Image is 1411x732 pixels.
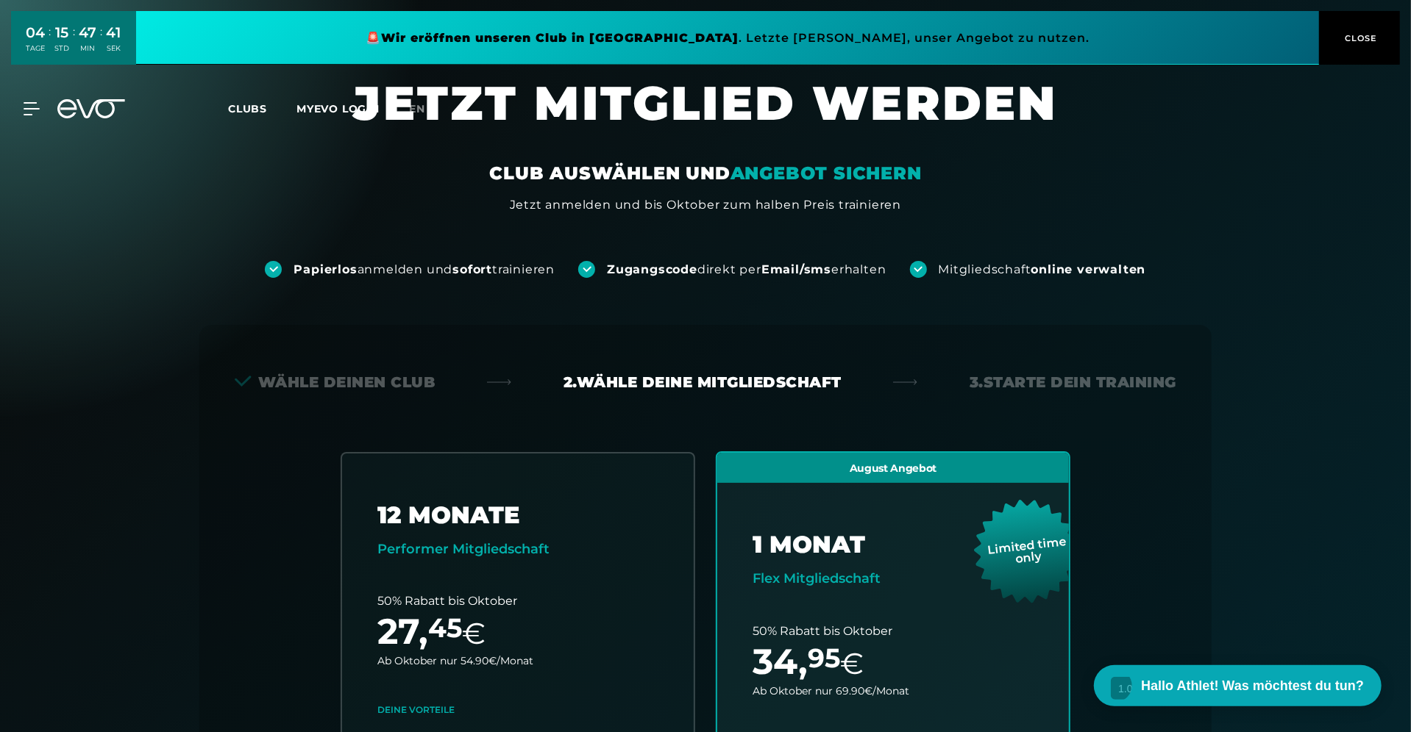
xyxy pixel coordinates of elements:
strong: Email/sms [761,262,831,276]
div: 41 [107,22,121,43]
div: 15 [55,22,70,43]
div: TAGE [26,43,46,54]
div: SEK [107,43,121,54]
div: STD [55,43,70,54]
span: Clubs [228,102,267,115]
div: anmelden und trainieren [294,262,555,278]
em: ANGEBOT SICHERN [731,162,922,184]
div: : [101,24,103,62]
div: Jetzt anmelden und bis Oktober zum halben Preis trainieren [510,196,901,214]
strong: Papierlos [294,262,357,276]
div: Mitgliedschaft [939,262,1146,278]
div: : [74,24,76,62]
div: 47 [79,22,97,43]
div: Wähle deinen Club [235,372,436,392]
a: Clubs [228,101,296,115]
div: : [49,24,51,62]
strong: online verwalten [1031,262,1146,276]
div: 3. Starte dein Training [970,372,1176,392]
a: MYEVO LOGIN [296,102,380,115]
div: 2. Wähle deine Mitgliedschaft [564,372,842,392]
div: direkt per erhalten [607,262,886,278]
span: CLOSE [1342,32,1378,45]
div: 04 [26,22,46,43]
span: Hallo Athlet! Was möchtest du tun? [1141,676,1364,696]
a: en [409,101,443,118]
span: en [409,102,425,115]
strong: sofort [452,262,492,276]
div: CLUB AUSWÄHLEN UND [489,162,921,185]
button: Hallo Athlet! Was möchtest du tun? [1094,665,1382,706]
button: CLOSE [1319,11,1400,65]
div: MIN [79,43,97,54]
strong: Zugangscode [607,262,697,276]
